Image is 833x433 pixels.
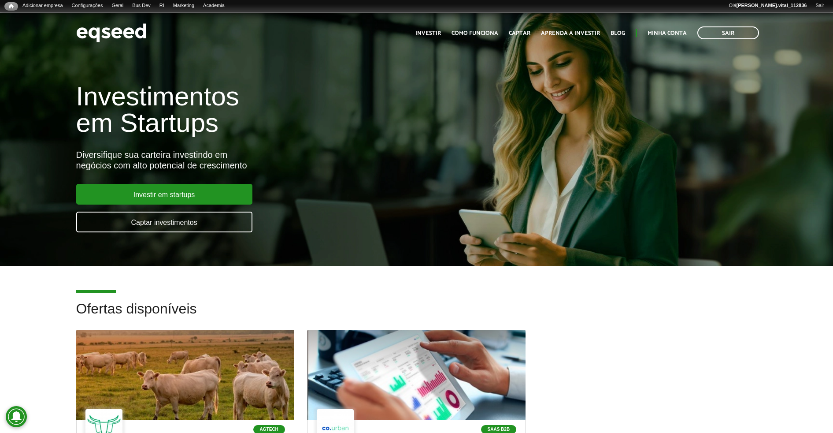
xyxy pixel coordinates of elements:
[76,212,252,232] a: Captar investimentos
[611,30,625,36] a: Blog
[76,184,252,205] a: Investir em startups
[737,3,807,8] strong: [PERSON_NAME].vital_112836
[697,26,759,39] a: Sair
[9,3,14,9] span: Início
[811,2,829,9] a: Sair
[67,2,107,9] a: Configurações
[107,2,128,9] a: Geral
[509,30,530,36] a: Captar
[18,2,67,9] a: Adicionar empresa
[541,30,600,36] a: Aprenda a investir
[169,2,199,9] a: Marketing
[724,2,811,9] a: Olá[PERSON_NAME].vital_112836
[76,83,480,136] h1: Investimentos em Startups
[199,2,229,9] a: Academia
[155,2,169,9] a: RI
[128,2,155,9] a: Bus Dev
[76,21,147,45] img: EqSeed
[76,301,757,330] h2: Ofertas disponíveis
[4,2,18,11] a: Início
[648,30,687,36] a: Minha conta
[415,30,441,36] a: Investir
[76,149,480,171] div: Diversifique sua carteira investindo em negócios com alto potencial de crescimento
[452,30,498,36] a: Como funciona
